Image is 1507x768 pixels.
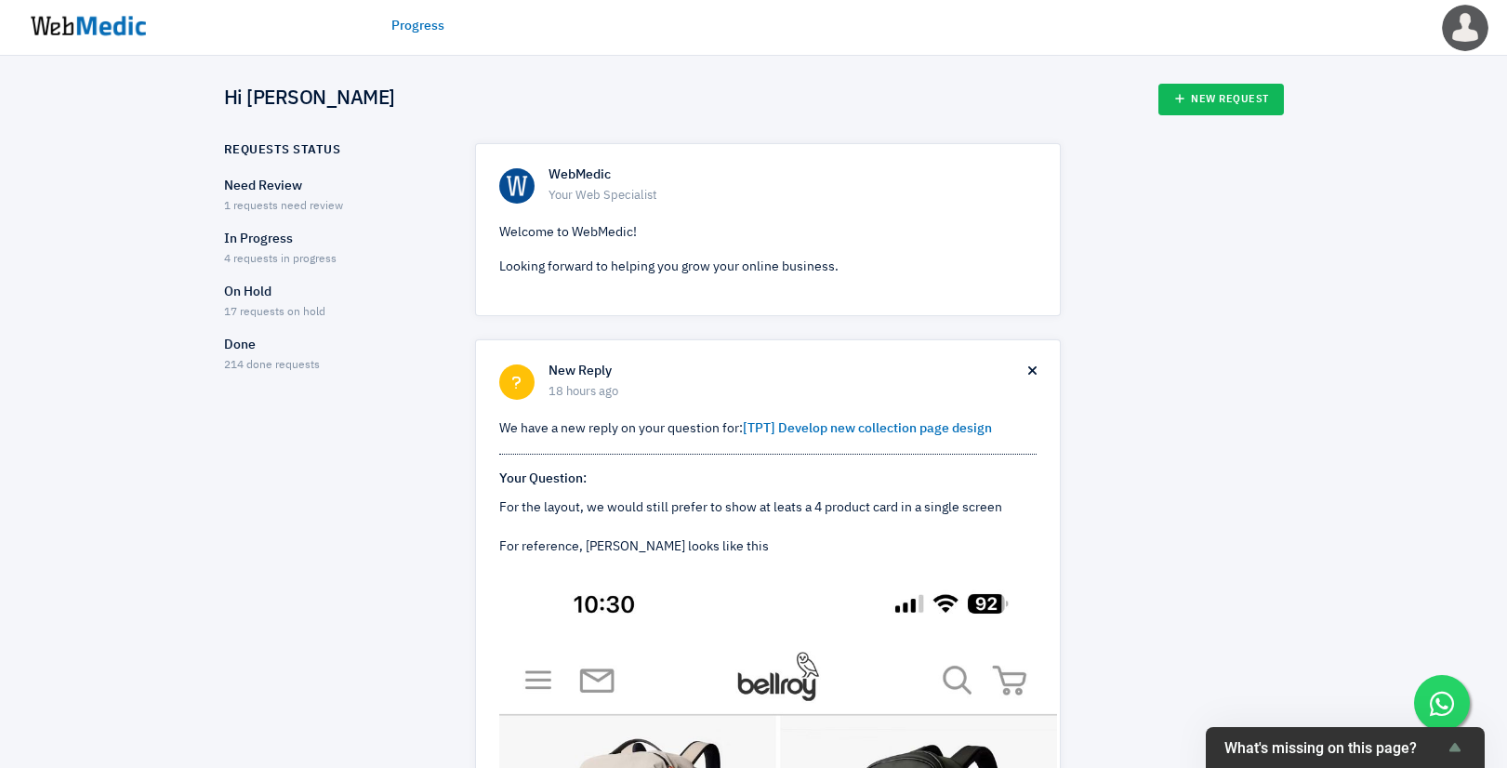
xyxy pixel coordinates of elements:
[499,223,1037,243] p: Welcome to WebMedic!
[499,470,1037,489] p: Your Question:
[224,177,443,196] p: Need Review
[224,283,443,302] p: On Hold
[499,258,1037,277] p: Looking forward to helping you grow your online business.
[549,167,1037,184] h6: WebMedic
[1224,736,1466,759] button: Show survey - What's missing on this page?
[1158,84,1284,115] a: New Request
[224,307,325,318] span: 17 requests on hold
[549,187,1037,205] span: Your Web Specialist
[224,230,443,249] p: In Progress
[549,383,1028,402] span: 18 hours ago
[743,422,992,435] a: [TPT] Develop new collection page design
[499,419,1037,439] p: We have a new reply on your question for:
[549,364,1028,380] h6: New Reply
[391,17,444,36] a: Progress
[1224,739,1444,757] span: What's missing on this page?
[224,87,395,112] h4: Hi [PERSON_NAME]
[224,143,341,158] h6: Requests Status
[224,336,443,355] p: Done
[224,360,320,371] span: 214 done requests
[224,254,337,265] span: 4 requests in progress
[224,201,343,212] span: 1 requests need review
